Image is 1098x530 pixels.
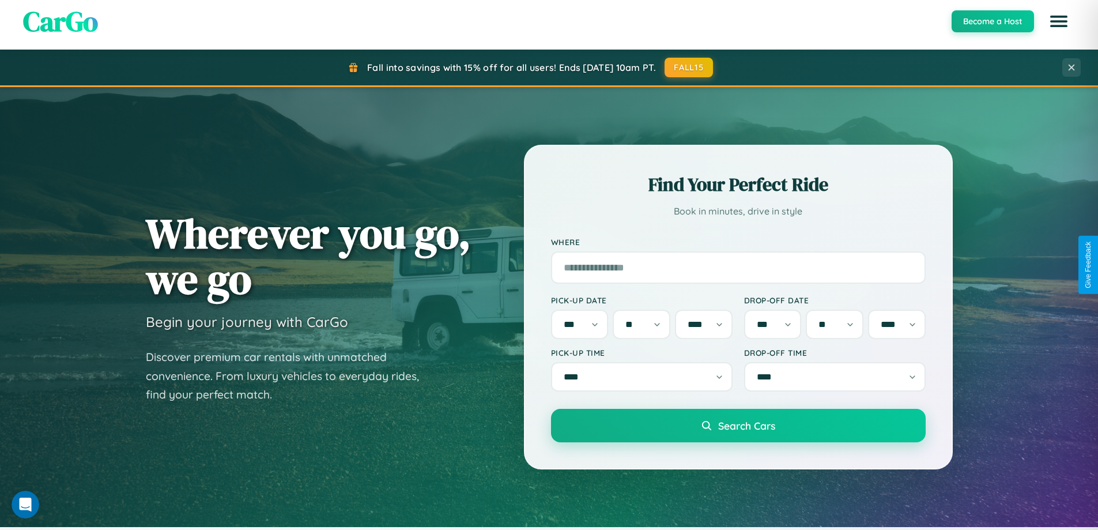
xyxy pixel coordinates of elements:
p: Book in minutes, drive in style [551,203,926,220]
h2: Find Your Perfect Ride [551,172,926,197]
button: FALL15 [665,58,713,77]
div: Give Feedback [1084,242,1092,288]
span: Fall into savings with 15% off for all users! Ends [DATE] 10am PT. [367,62,656,73]
label: Pick-up Date [551,295,733,305]
iframe: Intercom live chat [12,491,39,518]
span: Search Cars [718,419,775,432]
label: Pick-up Time [551,348,733,358]
p: Discover premium car rentals with unmatched convenience. From luxury vehicles to everyday rides, ... [146,348,434,404]
label: Drop-off Date [744,295,926,305]
button: Become a Host [952,10,1034,32]
h3: Begin your journey with CarGo [146,313,348,330]
button: Search Cars [551,409,926,442]
h1: Wherever you go, we go [146,211,471,302]
button: Open menu [1043,5,1075,37]
label: Drop-off Time [744,348,926,358]
span: CarGo [23,2,98,40]
label: Where [551,237,926,247]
